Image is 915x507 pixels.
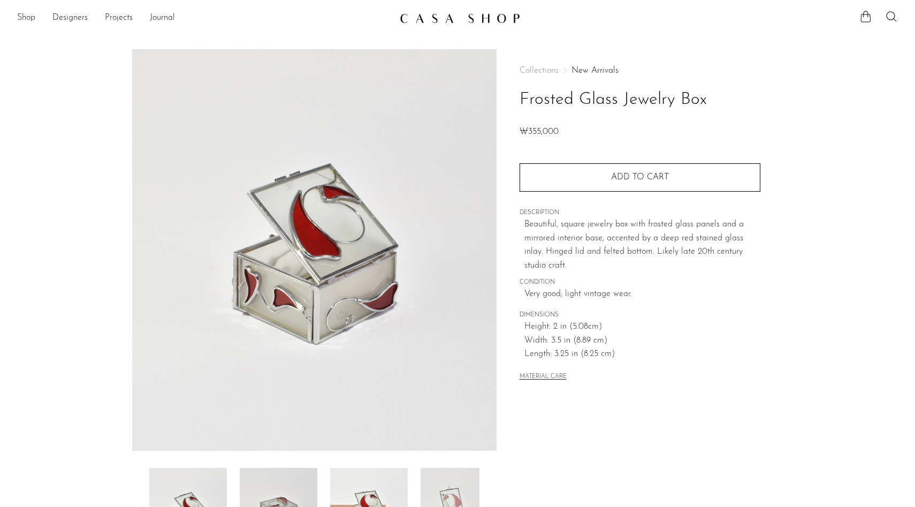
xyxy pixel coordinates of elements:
[520,66,559,75] span: Collections
[132,49,497,451] img: Frosted Glass Jewelry Box
[105,11,133,25] a: Projects
[524,347,760,361] span: Length: 3.25 in (8.25 cm)
[520,127,559,136] span: ₩355,000
[611,173,669,181] span: Add to cart
[52,11,88,25] a: Designers
[17,11,35,25] a: Shop
[520,163,760,191] button: Add to cart
[520,311,760,320] span: DIMENSIONS
[520,278,760,287] span: CONDITION
[524,320,760,334] span: Height: 2 in (5.08cm)
[524,218,760,273] p: Beautiful, square jewelry box with frosted glass panels and a mirrored interior base, accented by...
[524,334,760,348] span: Width: 3.5 in (8.89 cm)
[524,287,760,301] span: Very good; light vintage wear.
[17,9,391,27] nav: Desktop navigation
[150,11,175,25] a: Journal
[520,86,760,113] h1: Frosted Glass Jewelry Box
[520,208,760,218] span: DESCRIPTION
[520,66,760,75] nav: Breadcrumbs
[17,9,391,27] ul: NEW HEADER MENU
[571,66,619,75] a: New Arrivals
[520,373,567,381] button: MATERIAL CARE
